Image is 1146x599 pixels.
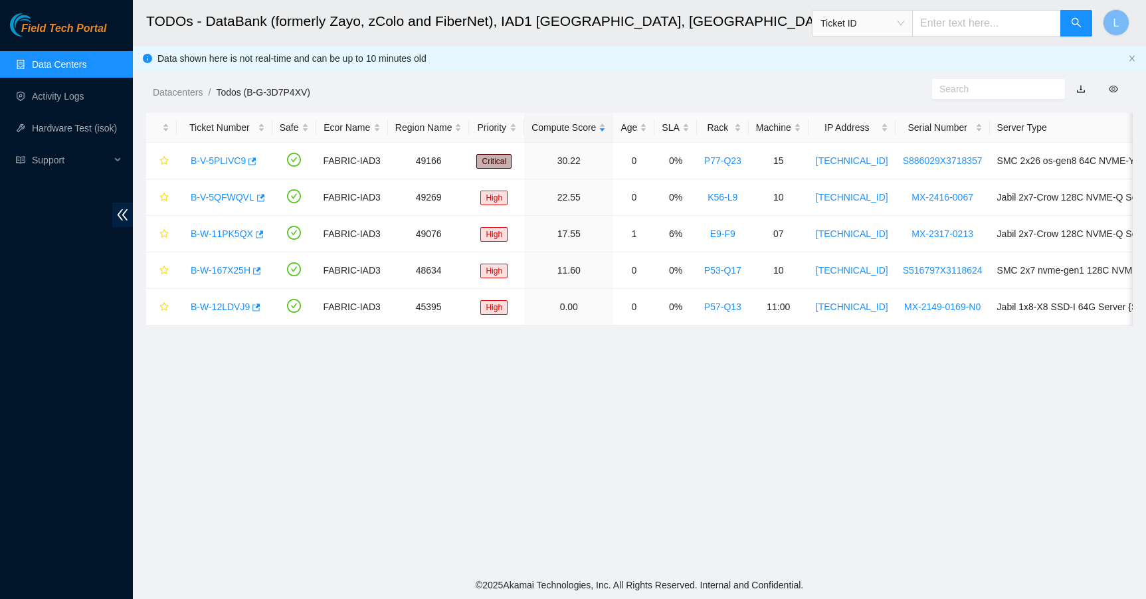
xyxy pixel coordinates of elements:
[613,216,654,252] td: 1
[480,191,508,205] span: High
[749,216,809,252] td: 07
[191,265,250,276] a: B-W-167X25H
[704,155,741,166] a: P77-Q23
[316,252,388,289] td: FABRIC-IAD3
[911,228,973,239] a: MX-2317-0213
[208,87,211,98] span: /
[613,289,654,325] td: 0
[749,252,809,289] td: 10
[133,571,1146,599] footer: © 2025 Akamai Technologies, Inc. All Rights Reserved. Internal and Confidential.
[524,179,613,216] td: 22.55
[32,147,110,173] span: Support
[153,187,169,208] button: star
[654,252,696,289] td: 0%
[287,299,301,313] span: check-circle
[903,265,983,276] a: S516797X3118624
[159,156,169,167] span: star
[613,252,654,289] td: 0
[749,179,809,216] td: 10
[524,143,613,179] td: 30.22
[654,179,696,216] td: 0%
[654,216,696,252] td: 6%
[480,300,508,315] span: High
[10,13,67,37] img: Akamai Technologies
[32,123,117,133] a: Hardware Test (isok)
[613,143,654,179] td: 0
[388,252,470,289] td: 48634
[816,265,888,276] a: [TECHNICAL_ID]
[191,228,253,239] a: B-W-11PK5QX
[159,193,169,203] span: star
[1076,84,1086,94] a: download
[388,216,470,252] td: 49076
[191,301,250,312] a: B-W-12LDVJ9
[153,87,203,98] a: Datacenters
[10,24,106,41] a: Akamai TechnologiesField Tech Portal
[316,216,388,252] td: FABRIC-IAD3
[159,266,169,276] span: star
[388,289,470,325] td: 45395
[153,260,169,281] button: star
[820,13,904,33] span: Ticket ID
[153,296,169,317] button: star
[476,154,512,169] span: Critical
[191,192,254,203] a: B-V-5QFWQVL
[316,179,388,216] td: FABRIC-IAD3
[749,143,809,179] td: 15
[32,59,86,70] a: Data Centers
[1066,78,1096,100] button: download
[1103,9,1129,36] button: L
[388,143,470,179] td: 49166
[316,143,388,179] td: FABRIC-IAD3
[1128,54,1136,62] span: close
[654,143,696,179] td: 0%
[704,301,741,312] a: P57-Q13
[1060,10,1092,37] button: search
[388,179,470,216] td: 49269
[159,302,169,313] span: star
[708,192,737,203] a: K56-L9
[654,289,696,325] td: 0%
[216,87,310,98] a: Todos (B-G-3D7P4XV)
[287,262,301,276] span: check-circle
[939,82,1047,96] input: Search
[524,252,613,289] td: 11.60
[524,289,613,325] td: 0.00
[153,223,169,244] button: star
[159,229,169,240] span: star
[911,192,973,203] a: MX-2416-0067
[1109,84,1118,94] span: eye
[1128,54,1136,63] button: close
[32,91,84,102] a: Activity Logs
[480,227,508,242] span: High
[153,150,169,171] button: star
[287,226,301,240] span: check-circle
[749,289,809,325] td: 11:00
[524,216,613,252] td: 17.55
[16,155,25,165] span: read
[316,289,388,325] td: FABRIC-IAD3
[904,301,981,312] a: MX-2149-0169-N0
[912,10,1061,37] input: Enter text here...
[816,155,888,166] a: [TECHNICAL_ID]
[816,301,888,312] a: [TECHNICAL_ID]
[613,179,654,216] td: 0
[710,228,735,239] a: E9-F9
[112,203,133,227] span: double-left
[21,23,106,35] span: Field Tech Portal
[816,228,888,239] a: [TECHNICAL_ID]
[480,264,508,278] span: High
[1071,17,1082,30] span: search
[1113,15,1119,31] span: L
[704,265,741,276] a: P53-Q17
[191,155,246,166] a: B-V-5PLIVC9
[287,153,301,167] span: check-circle
[816,192,888,203] a: [TECHNICAL_ID]
[287,189,301,203] span: check-circle
[903,155,983,166] a: S886029X3718357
